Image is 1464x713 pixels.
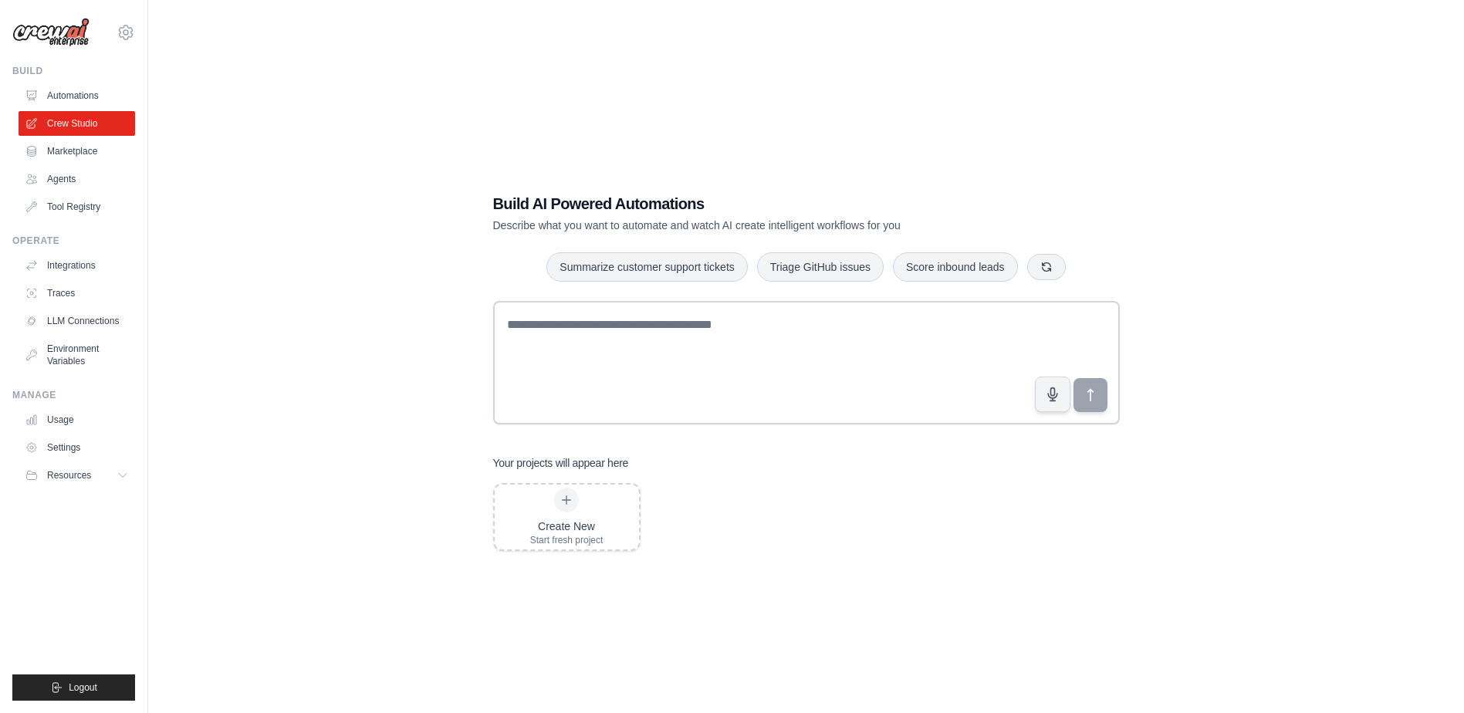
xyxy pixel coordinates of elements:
a: Environment Variables [19,336,135,373]
a: Usage [19,407,135,432]
button: Triage GitHub issues [757,252,884,282]
div: Manage [12,389,135,401]
button: Click to speak your automation idea [1035,377,1070,412]
button: Logout [12,674,135,701]
a: Integrations [19,253,135,278]
div: Operate [12,235,135,247]
div: Create New [530,519,604,534]
span: Logout [69,681,97,694]
a: Automations [19,83,135,108]
a: Agents [19,167,135,191]
button: Summarize customer support tickets [546,252,747,282]
a: LLM Connections [19,309,135,333]
button: Score inbound leads [893,252,1018,282]
h1: Build AI Powered Automations [493,193,1012,215]
a: Marketplace [19,139,135,164]
div: Start fresh project [530,534,604,546]
a: Tool Registry [19,194,135,219]
button: Resources [19,463,135,488]
a: Settings [19,435,135,460]
img: Logo [12,18,90,47]
h3: Your projects will appear here [493,455,629,471]
a: Traces [19,281,135,306]
p: Describe what you want to automate and watch AI create intelligent workflows for you [493,218,1012,233]
span: Resources [47,469,91,482]
button: Get new suggestions [1027,254,1066,280]
a: Crew Studio [19,111,135,136]
div: Build [12,65,135,77]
